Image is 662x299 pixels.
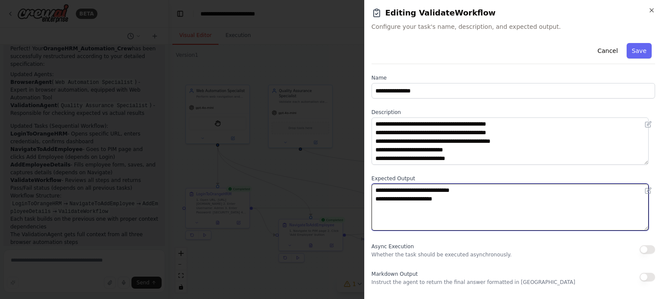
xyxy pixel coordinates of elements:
[372,74,655,81] label: Name
[372,251,512,258] p: Whether the task should be executed asynchronously.
[372,22,655,31] span: Configure your task's name, description, and expected output.
[372,7,655,19] h2: Editing ValidateWorkflow
[592,43,623,59] button: Cancel
[372,175,655,182] label: Expected Output
[372,271,418,277] span: Markdown Output
[372,109,655,116] label: Description
[372,279,575,286] p: Instruct the agent to return the final answer formatted in [GEOGRAPHIC_DATA]
[627,43,652,59] button: Save
[372,244,414,250] span: Async Execution
[643,185,653,196] button: Open in editor
[643,119,653,129] button: Open in editor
